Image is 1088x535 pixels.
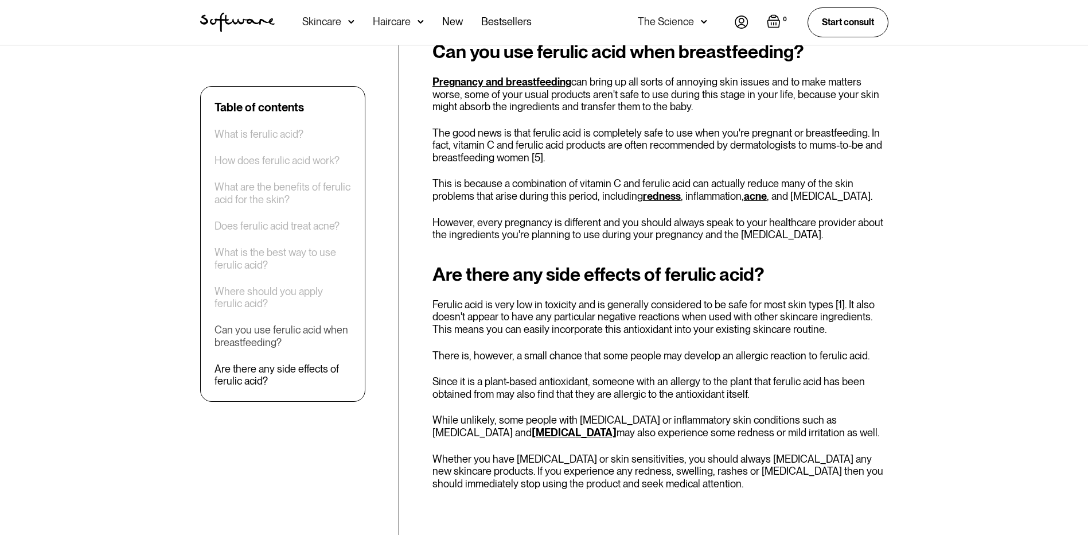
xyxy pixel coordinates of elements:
p: Ferulic acid is very low in toxicity and is generally considered to be safe for most skin types [... [432,298,888,336]
p: can bring up all sorts of annoying skin issues and to make matters worse, some of your usual prod... [432,76,888,113]
a: Open empty cart [767,14,789,30]
img: arrow down [418,16,424,28]
img: arrow down [348,16,354,28]
a: What is the best way to use ferulic acid? [215,246,351,271]
a: How does ferulic acid work? [215,154,340,167]
h2: Can you use ferulic acid when breastfeeding? [432,41,888,62]
div: Skincare [302,16,341,28]
a: Are there any side effects of ferulic acid? [215,362,351,387]
a: Does ferulic acid treat acne? [215,220,340,232]
a: What are the benefits of ferulic acid for the skin? [215,181,351,206]
a: Can you use ferulic acid when breastfeeding? [215,324,351,348]
div: 0 [781,14,789,25]
div: The Science [638,16,694,28]
h2: Are there any side effects of ferulic acid? [432,264,888,285]
a: redness [643,190,681,202]
img: arrow down [701,16,707,28]
p: However, every pregnancy is different and you should always speak to your healthcare provider abo... [432,216,888,241]
a: Start consult [808,7,888,37]
p: Whether you have [MEDICAL_DATA] or skin sensitivities, you should always [MEDICAL_DATA] any new s... [432,453,888,490]
a: Pregnancy and breastfeeding [432,76,571,88]
a: home [200,13,275,32]
img: Software Logo [200,13,275,32]
p: Since it is a plant-based antioxidant, someone with an allergy to the plant that ferulic acid has... [432,375,888,400]
a: [MEDICAL_DATA] [532,427,617,439]
p: This is because a combination of vitamin C and ferulic acid can actually reduce many of the skin ... [432,177,888,202]
a: acne [744,190,767,202]
div: Table of contents [215,100,304,114]
a: What is ferulic acid? [215,128,303,141]
p: The good news is that ferulic acid is completely safe to use when you're pregnant or breastfeedin... [432,127,888,164]
p: While unlikely, some people with [MEDICAL_DATA] or inflammatory skin conditions such as [MEDICAL_... [432,414,888,439]
div: Haircare [373,16,411,28]
p: There is, however, a small chance that some people may develop an allergic reaction to ferulic acid. [432,350,888,362]
a: Where should you apply ferulic acid? [215,285,351,309]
